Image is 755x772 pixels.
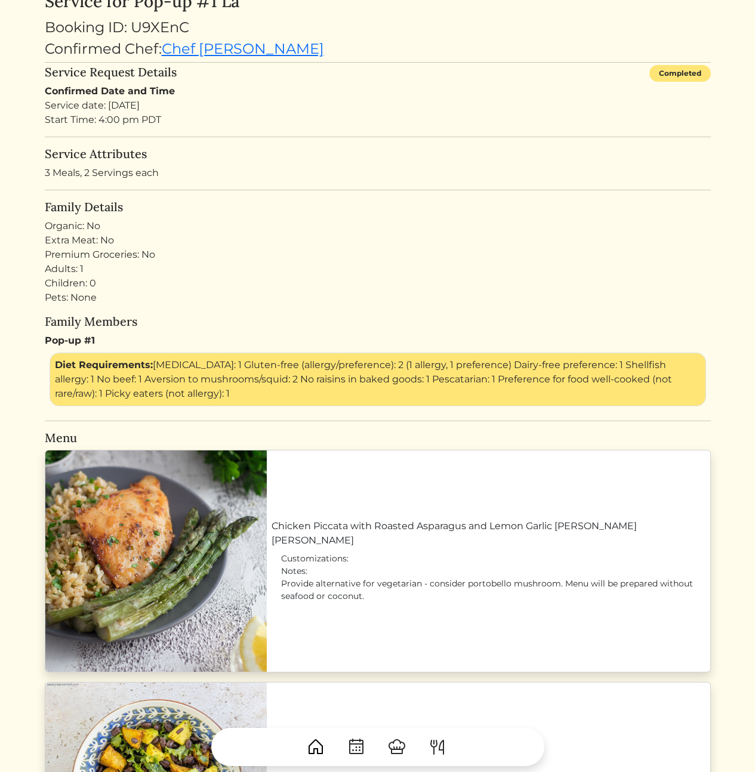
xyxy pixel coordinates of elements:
h5: Family Details [45,200,711,214]
a: Chef [PERSON_NAME] [162,40,324,57]
div: Adults: 1 Children: 0 Pets: None [45,262,711,305]
img: CalendarDots-5bcf9d9080389f2a281d69619e1c85352834be518fbc73d9501aef674afc0d57.svg [347,737,366,756]
div: Booking ID: U9XEnC [45,17,711,38]
img: House-9bf13187bcbb5817f509fe5e7408150f90897510c4275e13d0d5fca38e0b5951.svg [306,737,325,756]
img: ChefHat-a374fb509e4f37eb0702ca99f5f64f3b6956810f32a249b33092029f8484b388.svg [387,737,406,756]
a: Roasted Sweet Potato Kale Salad [272,755,705,770]
div: Confirmed Chef: [45,38,711,60]
div: Service date: [DATE] Start Time: 4:00 pm PDT [45,98,711,127]
h5: Family Members [45,314,711,329]
p: 3 Meals, 2 Servings each [45,166,711,180]
h5: Service Attributes [45,147,711,161]
strong: Diet Requirements: [55,359,153,370]
div: Organic: No [45,219,711,233]
img: ForkKnife-55491504ffdb50bab0c1e09e7649658475375261d09fd45db06cec23bce548bf.svg [428,737,447,756]
h5: Service Request Details [45,65,177,79]
a: Chicken Piccata with Roasted Asparagus and Lemon Garlic [PERSON_NAME] [PERSON_NAME] [272,519,705,548]
h5: Menu [45,431,711,445]
div: Extra Meat: No [45,233,711,248]
div: Premium Groceries: No [45,248,711,262]
div: Completed [649,65,711,82]
div: [MEDICAL_DATA]: 1 Gluten-free (allergy/preference): 2 (1 allergy, 1 preference) Dairy-free prefer... [50,353,706,406]
strong: Pop-up #1 [45,335,95,346]
strong: Confirmed Date and Time [45,85,175,97]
